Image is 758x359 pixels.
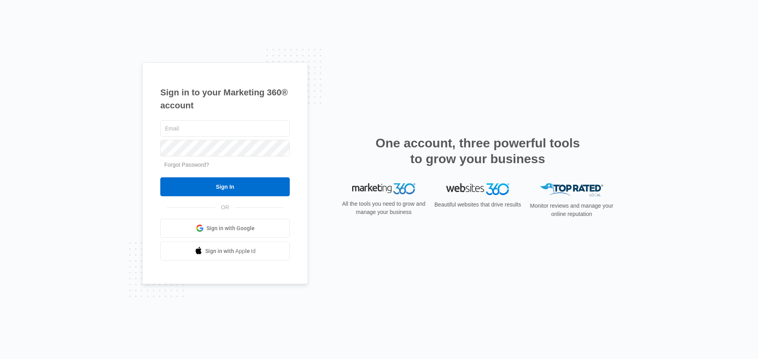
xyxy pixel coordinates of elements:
[206,224,255,233] span: Sign in with Google
[160,219,290,238] a: Sign in with Google
[216,203,235,212] span: OR
[527,202,616,218] p: Monitor reviews and manage your online reputation
[446,183,509,195] img: Websites 360
[540,183,603,196] img: Top Rated Local
[160,86,290,112] h1: Sign in to your Marketing 360® account
[433,201,522,209] p: Beautiful websites that drive results
[205,247,256,255] span: Sign in with Apple Id
[160,242,290,260] a: Sign in with Apple Id
[352,183,415,194] img: Marketing 360
[160,120,290,137] input: Email
[164,162,209,168] a: Forgot Password?
[373,135,582,167] h2: One account, three powerful tools to grow your business
[340,200,428,216] p: All the tools you need to grow and manage your business
[160,177,290,196] input: Sign In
